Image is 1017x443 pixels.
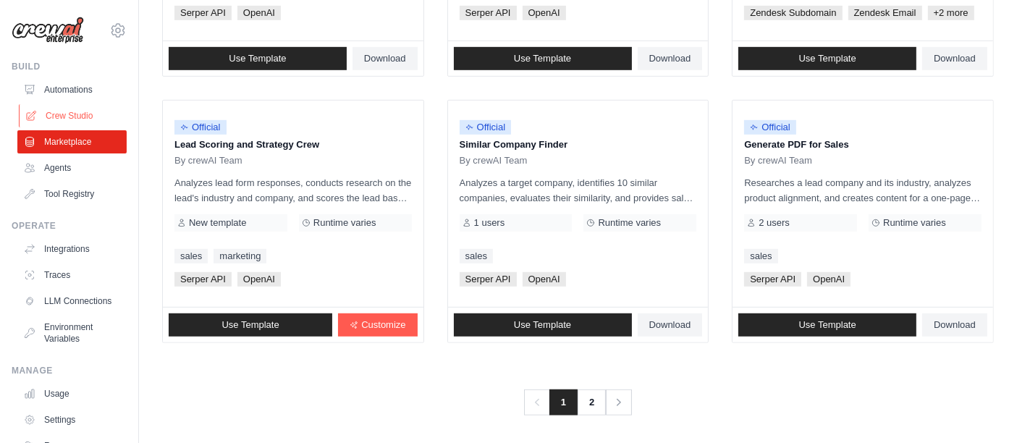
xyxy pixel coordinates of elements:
[598,217,661,229] span: Runtime varies
[174,249,208,263] a: sales
[174,175,412,206] p: Analyzes lead form responses, conducts research on the lead's industry and company, and scores th...
[744,6,842,20] span: Zendesk Subdomain
[454,47,632,70] a: Use Template
[12,365,127,376] div: Manage
[174,120,227,135] span: Official
[638,47,703,70] a: Download
[174,138,412,152] p: Lead Scoring and Strategy Crew
[928,6,974,20] span: +2 more
[460,175,697,206] p: Analyzes a target company, identifies 10 similar companies, evaluates their similarity, and provi...
[744,120,796,135] span: Official
[514,319,571,331] span: Use Template
[649,53,691,64] span: Download
[738,47,916,70] a: Use Template
[744,155,812,166] span: By crewAI Team
[514,53,571,64] span: Use Template
[922,47,987,70] a: Download
[17,382,127,405] a: Usage
[922,313,987,337] a: Download
[189,217,246,229] span: New template
[17,316,127,350] a: Environment Variables
[364,53,406,64] span: Download
[848,6,922,20] span: Zendesk Email
[474,217,505,229] span: 1 users
[649,319,691,331] span: Download
[460,6,517,20] span: Serper API
[460,120,512,135] span: Official
[744,138,982,152] p: Generate PDF for Sales
[799,319,856,331] span: Use Template
[229,53,286,64] span: Use Template
[12,17,84,44] img: Logo
[738,313,916,337] a: Use Template
[460,249,493,263] a: sales
[17,237,127,261] a: Integrations
[17,130,127,153] a: Marketplace
[744,175,982,206] p: Researches a lead company and its industry, analyzes product alignment, and creates content for a...
[313,217,376,229] span: Runtime varies
[17,156,127,180] a: Agents
[174,272,232,287] span: Serper API
[169,313,332,337] a: Use Template
[19,104,128,127] a: Crew Studio
[221,319,279,331] span: Use Template
[744,249,777,263] a: sales
[454,313,632,337] a: Use Template
[17,182,127,206] a: Tool Registry
[237,272,281,287] span: OpenAI
[214,249,266,263] a: marketing
[460,272,517,287] span: Serper API
[934,319,976,331] span: Download
[12,220,127,232] div: Operate
[744,272,801,287] span: Serper API
[883,217,946,229] span: Runtime varies
[638,313,703,337] a: Download
[353,47,418,70] a: Download
[361,319,405,331] span: Customize
[460,138,697,152] p: Similar Company Finder
[338,313,417,337] a: Customize
[174,6,232,20] span: Serper API
[174,155,242,166] span: By crewAI Team
[523,6,566,20] span: OpenAI
[17,263,127,287] a: Traces
[460,155,528,166] span: By crewAI Team
[549,389,578,415] span: 1
[17,78,127,101] a: Automations
[169,47,347,70] a: Use Template
[12,61,127,72] div: Build
[799,53,856,64] span: Use Template
[577,389,606,415] a: 2
[807,272,851,287] span: OpenAI
[523,272,566,287] span: OpenAI
[17,408,127,431] a: Settings
[237,6,281,20] span: OpenAI
[759,217,790,229] span: 2 users
[934,53,976,64] span: Download
[17,290,127,313] a: LLM Connections
[524,389,632,415] nav: Pagination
